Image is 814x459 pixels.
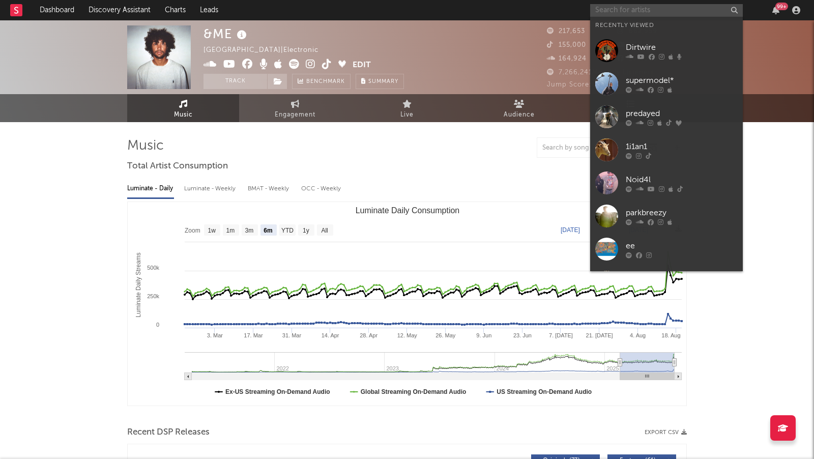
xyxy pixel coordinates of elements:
[174,109,193,121] span: Music
[282,332,302,338] text: 31. Mar
[128,202,687,406] svg: Luminate Daily Consumption
[549,332,573,338] text: 7. [DATE]
[185,227,200,234] text: Zoom
[127,160,228,173] span: Total Artist Consumption
[463,94,575,122] a: Audience
[203,25,249,42] div: &ME
[626,174,738,186] div: Noid4l
[586,332,613,338] text: 21. [DATE]
[356,206,460,215] text: Luminate Daily Consumption
[184,180,238,197] div: Luminate - Weekly
[281,227,294,234] text: YTD
[626,207,738,219] div: parkbreezy
[661,332,680,338] text: 18. Aug
[303,227,309,234] text: 1y
[292,74,351,89] a: Benchmark
[435,332,456,338] text: 26. May
[630,332,646,338] text: 4. Aug
[547,42,586,48] span: 155,000
[127,426,210,439] span: Recent DSP Releases
[476,332,491,338] text: 9. Jun
[245,227,254,234] text: 3m
[248,180,291,197] div: BMAT - Weekly
[626,240,738,252] div: ee
[772,6,779,14] button: 99+
[203,44,330,56] div: [GEOGRAPHIC_DATA] | Electronic
[590,199,743,233] a: parkbreezy
[590,166,743,199] a: Noid4l
[775,3,788,10] div: 99 +
[561,226,580,234] text: [DATE]
[360,332,377,338] text: 28. Apr
[590,133,743,166] a: 1i1an1
[590,67,743,100] a: supermodel*
[645,429,687,436] button: Export CSV
[590,4,743,17] input: Search for artists
[306,76,345,88] span: Benchmark
[301,180,342,197] div: OCC - Weekly
[225,388,330,395] text: Ex-US Streaming On-Demand Audio
[595,19,738,32] div: Recently Viewed
[208,227,216,234] text: 1w
[322,332,339,338] text: 14. Apr
[513,332,532,338] text: 23. Jun
[275,109,315,121] span: Engagement
[575,94,687,122] a: Playlists/Charts
[147,293,159,299] text: 250k
[156,322,159,328] text: 0
[264,227,272,234] text: 6m
[127,180,174,197] div: Luminate - Daily
[226,227,235,234] text: 1m
[351,94,463,122] a: Live
[547,81,607,88] span: Jump Score: 66.3
[203,74,267,89] button: Track
[397,332,418,338] text: 12. May
[361,388,467,395] text: Global Streaming On-Demand Audio
[244,332,263,338] text: 17. Mar
[590,233,743,266] a: ee
[135,252,142,317] text: Luminate Daily Streams
[356,74,404,89] button: Summary
[353,59,371,72] button: Edit
[207,332,223,338] text: 3. Mar
[497,388,592,395] text: US Streaming On-Demand Audio
[368,79,398,84] span: Summary
[626,141,738,153] div: 1i1an1
[626,108,738,120] div: predayed
[590,34,743,67] a: Dirtwire
[547,69,654,76] span: 7,266,241 Monthly Listeners
[590,266,743,299] a: sjmightbehere
[400,109,414,121] span: Live
[321,227,328,234] text: All
[504,109,535,121] span: Audience
[547,28,585,35] span: 217,653
[590,100,743,133] a: predayed
[537,144,645,152] input: Search by song name or URL
[547,55,587,62] span: 164,924
[147,265,159,271] text: 500k
[626,42,738,54] div: Dirtwire
[239,94,351,122] a: Engagement
[626,75,738,87] div: supermodel*
[127,94,239,122] a: Music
